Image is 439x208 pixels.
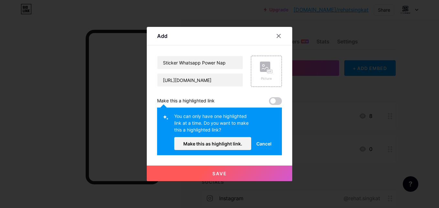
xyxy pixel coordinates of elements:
[157,97,215,105] div: Make this a highlighted link
[251,137,277,150] button: Cancel
[256,140,272,147] span: Cancel
[157,74,243,87] input: URL
[260,76,273,81] div: Picture
[147,166,292,181] button: Save
[183,141,242,146] span: Make this as highlight link.
[157,32,167,40] div: Add
[174,137,251,150] button: Make this as highlight link.
[157,56,243,69] input: Title
[174,113,251,137] div: You can only have one highlighted link at a time. Do you want to make this a highlighted link?
[212,171,227,176] span: Save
